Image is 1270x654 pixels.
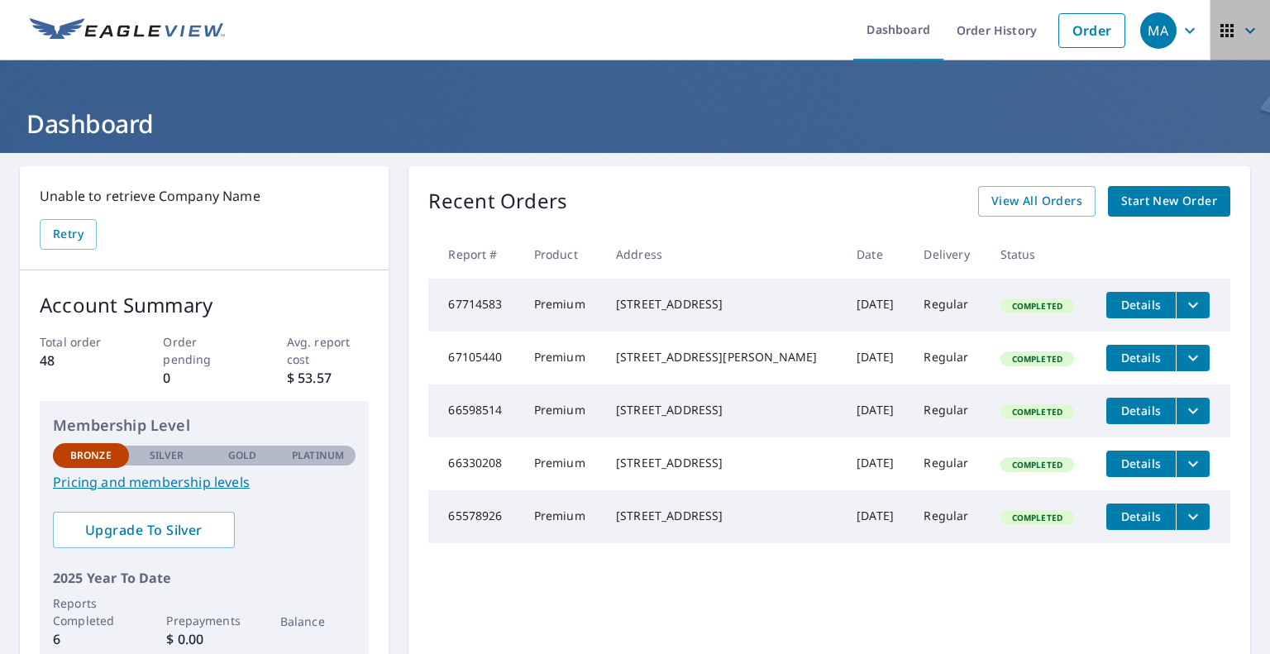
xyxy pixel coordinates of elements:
img: EV Logo [30,18,225,43]
th: Address [603,230,843,279]
span: Upgrade To Silver [66,521,222,539]
th: Product [521,230,603,279]
p: Balance [280,613,356,630]
button: Retry [40,219,97,250]
span: Details [1116,350,1166,365]
td: Premium [521,332,603,384]
div: [STREET_ADDRESS][PERSON_NAME] [616,349,830,365]
p: 2025 Year To Date [53,568,356,588]
th: Delivery [910,230,986,279]
span: Completed [1002,406,1072,418]
a: Start New Order [1108,186,1230,217]
span: Completed [1002,459,1072,470]
span: Details [1116,297,1166,313]
span: Details [1116,403,1166,418]
span: Completed [1002,353,1072,365]
span: Start New Order [1121,191,1217,212]
a: Order [1058,13,1125,48]
span: Details [1116,456,1166,471]
td: Regular [910,279,986,332]
button: filesDropdownBtn-66330208 [1176,451,1210,477]
p: Silver [150,448,184,463]
td: 65578926 [428,490,520,543]
span: Details [1116,508,1166,524]
p: 0 [163,368,246,388]
td: Regular [910,437,986,490]
td: Premium [521,384,603,437]
button: detailsBtn-65578926 [1106,504,1176,530]
p: Recent Orders [428,186,567,217]
p: Total order [40,333,122,351]
td: [DATE] [843,384,910,437]
td: [DATE] [843,490,910,543]
span: View All Orders [991,191,1082,212]
button: detailsBtn-66330208 [1106,451,1176,477]
td: Regular [910,384,986,437]
button: filesDropdownBtn-66598514 [1176,398,1210,424]
div: [STREET_ADDRESS] [616,508,830,524]
td: Premium [521,279,603,332]
td: Regular [910,332,986,384]
th: Date [843,230,910,279]
p: Membership Level [53,414,356,437]
td: 67714583 [428,279,520,332]
td: Premium [521,437,603,490]
p: $ 53.57 [287,368,370,388]
p: Gold [228,448,256,463]
div: MA [1140,12,1177,49]
button: detailsBtn-67105440 [1106,345,1176,371]
p: Order pending [163,333,246,368]
a: View All Orders [978,186,1096,217]
button: filesDropdownBtn-65578926 [1176,504,1210,530]
p: 48 [40,351,122,370]
button: detailsBtn-67714583 [1106,292,1176,318]
td: [DATE] [843,332,910,384]
td: 67105440 [428,332,520,384]
p: Reports Completed [53,594,129,629]
span: Retry [53,224,84,245]
td: Regular [910,490,986,543]
th: Report # [428,230,520,279]
h1: Dashboard [20,107,1250,141]
p: Avg. report cost [287,333,370,368]
td: 66598514 [428,384,520,437]
td: [DATE] [843,437,910,490]
th: Status [987,230,1093,279]
span: Completed [1002,512,1072,523]
td: [DATE] [843,279,910,332]
div: [STREET_ADDRESS] [616,455,830,471]
button: detailsBtn-66598514 [1106,398,1176,424]
td: Premium [521,490,603,543]
p: Platinum [292,448,344,463]
button: filesDropdownBtn-67714583 [1176,292,1210,318]
div: [STREET_ADDRESS] [616,296,830,313]
a: Pricing and membership levels [53,472,356,492]
button: filesDropdownBtn-67105440 [1176,345,1210,371]
a: Upgrade To Silver [53,512,235,548]
p: Bronze [70,448,112,463]
p: $ 0.00 [166,629,242,649]
div: [STREET_ADDRESS] [616,402,830,418]
span: Completed [1002,300,1072,312]
td: 66330208 [428,437,520,490]
p: Prepayments [166,612,242,629]
p: Account Summary [40,290,369,320]
p: 6 [53,629,129,649]
p: Unable to retrieve Company Name [40,186,369,206]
